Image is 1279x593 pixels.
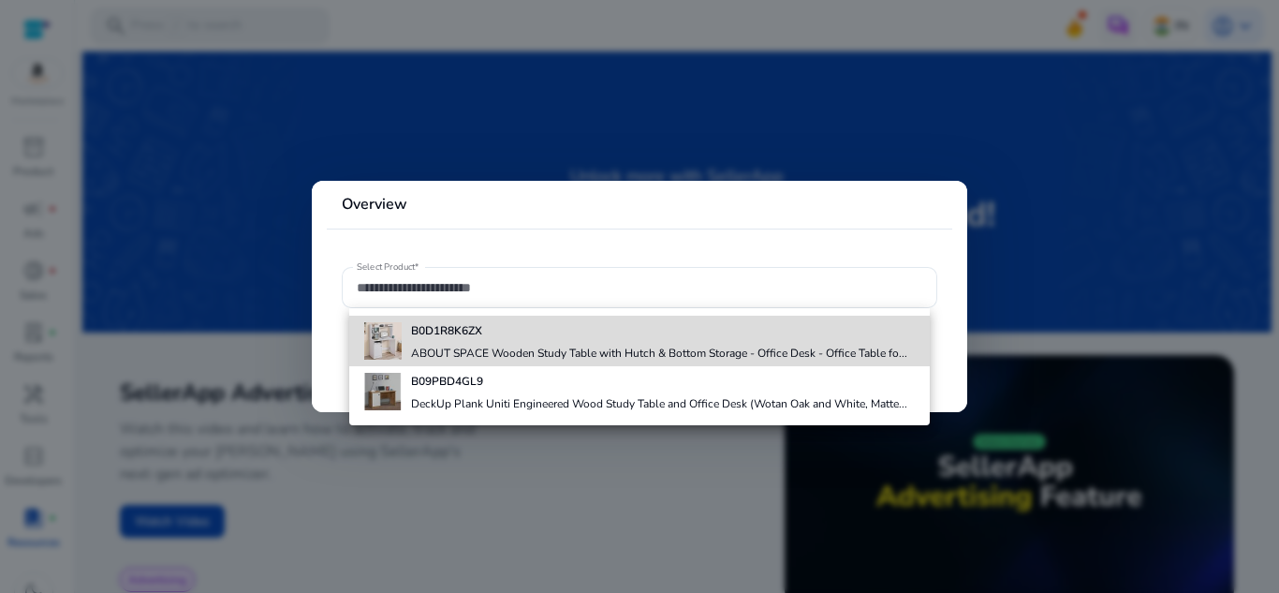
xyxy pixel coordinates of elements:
img: 41NnrihoAHL._SS100_.jpg [364,322,402,360]
mat-label: Select Product* [357,260,419,274]
b: Overview [342,194,407,215]
h4: DeckUp Plank Uniti Engineered Wood Study Table and Office Desk (Wotan Oak and White, Matte... [411,396,907,411]
img: 31apYYNRb6L._SS100_.jpg [364,373,402,410]
b: B09PBD4GL9 [411,374,483,389]
b: B0D1R8K6ZX [411,323,482,338]
h4: ABOUT SPACE Wooden Study Table with Hutch & Bottom Storage - Office Desk - Office Table fo... [411,346,907,361]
